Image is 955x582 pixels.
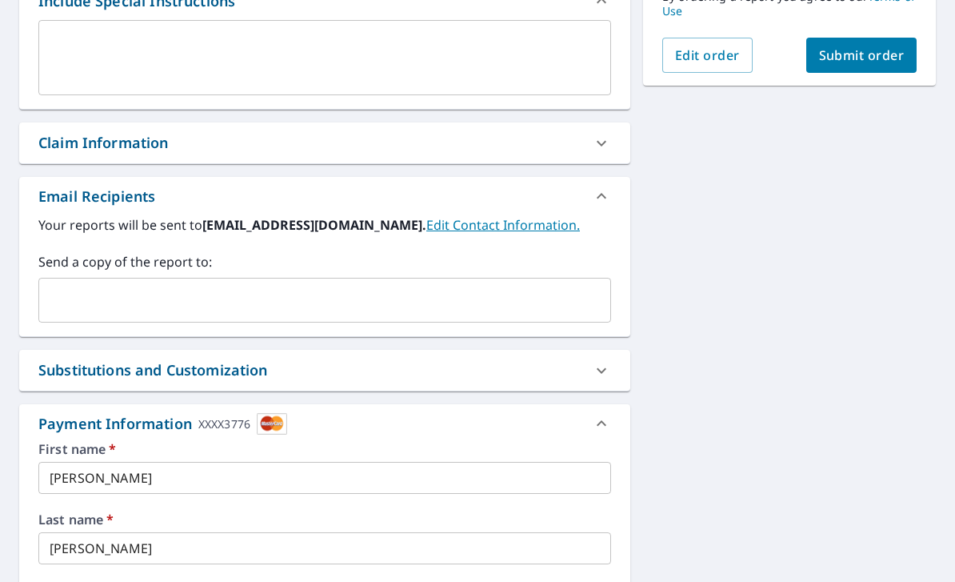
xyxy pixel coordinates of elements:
[38,215,611,235] label: Your reports will be sent to
[662,38,753,73] button: Edit order
[19,404,630,443] div: Payment InformationXXXX3776cardImage
[38,186,155,207] div: Email Recipients
[19,350,630,391] div: Substitutions and Customization
[819,46,905,64] span: Submit order
[38,443,611,456] label: First name
[675,46,740,64] span: Edit order
[806,38,917,73] button: Submit order
[198,413,250,435] div: XXXX3776
[38,252,611,271] label: Send a copy of the report to:
[38,132,169,154] div: Claim Information
[38,359,268,381] div: Substitutions and Customization
[426,216,580,234] a: EditContactInfo
[19,122,630,163] div: Claim Information
[19,177,630,215] div: Email Recipients
[202,216,426,234] b: [EMAIL_ADDRESS][DOMAIN_NAME].
[38,413,287,435] div: Payment Information
[38,513,611,526] label: Last name
[257,413,287,435] img: cardImage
